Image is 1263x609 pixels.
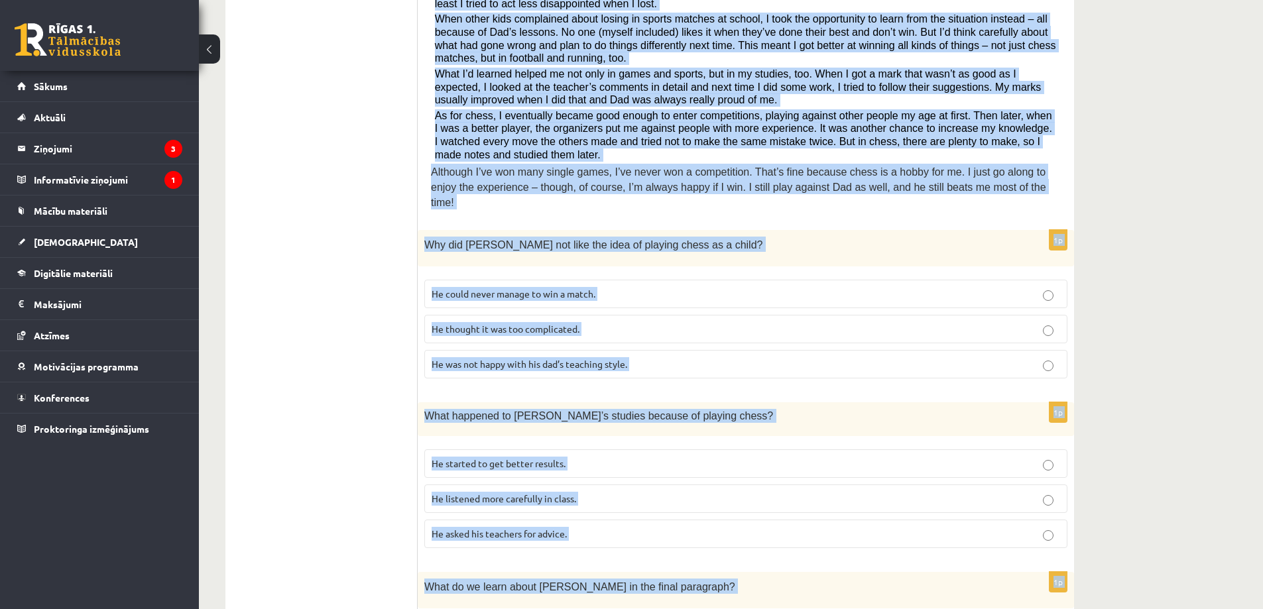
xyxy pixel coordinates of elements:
[15,23,121,56] a: Rīgas 1. Tālmācības vidusskola
[34,111,66,123] span: Aktuāli
[34,392,90,404] span: Konferences
[1043,360,1053,371] input: He was not happy with his dad’s teaching style.
[432,358,627,370] span: He was not happy with his dad’s teaching style.
[34,205,107,217] span: Mācību materiāli
[432,457,566,469] span: He started to get better results.
[17,227,182,257] a: [DEMOGRAPHIC_DATA]
[435,68,1042,105] span: What I’d learned helped me not only in games and sports, but in my studies, too. When I got a mar...
[432,323,579,335] span: He thought it was too complicated.
[34,164,182,195] legend: Informatīvie ziņojumi
[1049,229,1067,250] p: 1p
[1049,402,1067,423] p: 1p
[1043,495,1053,506] input: He listened more carefully in class.
[424,410,773,421] span: What happened to [PERSON_NAME]’s studies because of playing chess?
[164,140,182,158] i: 3
[17,258,182,288] a: Digitālie materiāli
[17,289,182,319] a: Maksājumi
[34,329,70,341] span: Atzīmes
[432,527,567,539] span: He asked his teachers for advice.
[34,236,138,248] span: [DEMOGRAPHIC_DATA]
[34,289,182,319] legend: Maksājumi
[17,382,182,413] a: Konferences
[17,195,182,226] a: Mācību materiāli
[432,492,576,504] span: He listened more carefully in class.
[34,133,182,164] legend: Ziņojumi
[1049,571,1067,592] p: 1p
[424,239,762,250] span: Why did [PERSON_NAME] not like the idea of playing chess as a child?
[17,71,182,101] a: Sākums
[34,267,113,279] span: Digitālie materiāli
[432,288,595,300] span: He could never manage to win a match.
[431,166,1046,207] span: Although I’ve won many single games, I’ve never won a competition. That’s fine because chess is a...
[435,110,1052,160] span: As for chess, I eventually became good enough to enter competitions, playing against other people...
[424,581,735,592] span: What do we learn about [PERSON_NAME] in the final paragraph?
[17,164,182,195] a: Informatīvie ziņojumi1
[1043,530,1053,541] input: He asked his teachers for advice.
[164,171,182,189] i: 1
[34,360,139,372] span: Motivācijas programma
[1043,290,1053,301] input: He could never manage to win a match.
[17,351,182,382] a: Motivācijas programma
[34,80,68,92] span: Sākums
[1043,325,1053,336] input: He thought it was too complicated.
[435,13,1056,64] span: When other kids complained about losing in sports matches at school, I took the opportunity to le...
[17,102,182,133] a: Aktuāli
[17,320,182,351] a: Atzīmes
[34,423,149,435] span: Proktoringa izmēģinājums
[17,414,182,444] a: Proktoringa izmēģinājums
[1043,460,1053,471] input: He started to get better results.
[17,133,182,164] a: Ziņojumi3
